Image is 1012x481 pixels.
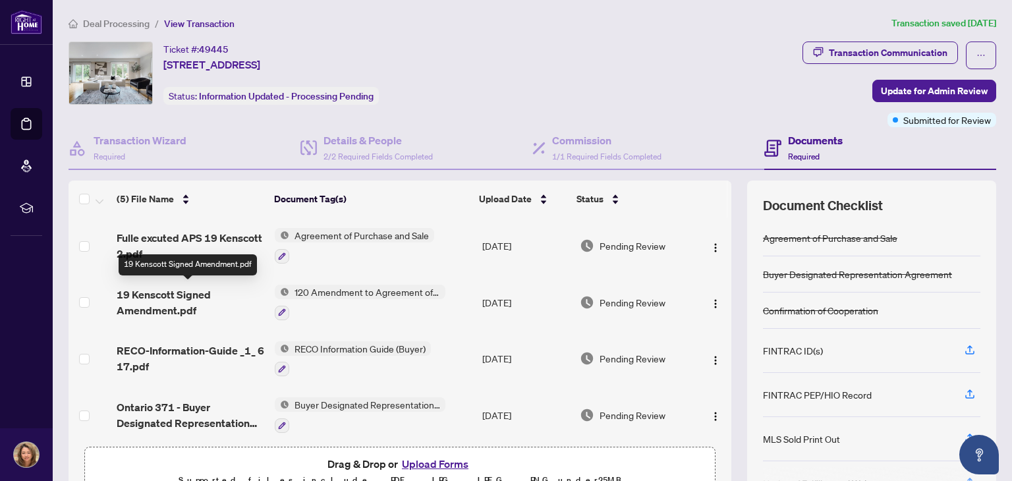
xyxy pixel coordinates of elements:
span: Pending Review [600,408,665,422]
img: Status Icon [275,228,289,242]
article: Transaction saved [DATE] [891,16,996,31]
span: Drag & Drop or [327,455,472,472]
span: Required [94,152,125,161]
button: Logo [705,348,726,369]
img: Logo [710,242,721,253]
button: Logo [705,292,726,313]
li: / [155,16,159,31]
div: Agreement of Purchase and Sale [763,231,897,245]
span: Ontario 371 - Buyer Designated Representation Agreement - Authority for Purchase or Lease 18.pdf [117,399,264,431]
th: Upload Date [474,181,571,217]
span: 1/1 Required Fields Completed [552,152,661,161]
span: (5) File Name [117,192,174,206]
span: Update for Admin Review [881,80,988,101]
span: Fulle excuted APS 19 Kenscott 2.pdf [117,230,264,262]
th: (5) File Name [111,181,269,217]
img: Logo [710,355,721,366]
span: Required [788,152,820,161]
img: Document Status [580,295,594,310]
img: Document Status [580,351,594,366]
div: Status: [163,87,379,105]
img: Status Icon [275,285,289,299]
td: [DATE] [477,387,575,443]
img: IMG-E12274643_1.jpg [69,42,152,104]
span: Buyer Designated Representation Agreement [289,397,445,412]
span: home [69,19,78,28]
span: ellipsis [976,51,986,60]
span: Information Updated - Processing Pending [199,90,374,102]
img: Logo [710,411,721,422]
img: Status Icon [275,397,289,412]
img: Document Status [580,239,594,253]
div: MLS Sold Print Out [763,432,840,446]
span: Agreement of Purchase and Sale [289,228,434,242]
span: Pending Review [600,239,665,253]
th: Document Tag(s) [269,181,474,217]
button: Open asap [959,435,999,474]
button: Logo [705,235,726,256]
td: [DATE] [477,331,575,387]
button: Logo [705,405,726,426]
button: Status IconRECO Information Guide (Buyer) [275,341,431,377]
span: RECO-Information-Guide _1_ 6 17.pdf [117,343,264,374]
h4: Documents [788,132,843,148]
span: Document Checklist [763,196,883,215]
div: Confirmation of Cooperation [763,303,878,318]
span: View Transaction [164,18,235,30]
img: logo [11,10,42,34]
h4: Commission [552,132,661,148]
span: Status [576,192,604,206]
div: 19 Kenscott Signed Amendment.pdf [119,254,257,275]
span: RECO Information Guide (Buyer) [289,341,431,356]
span: Deal Processing [83,18,150,30]
span: 19 Kenscott Signed Amendment.pdf [117,287,264,318]
div: Transaction Communication [829,42,947,63]
button: Update for Admin Review [872,80,996,102]
img: Document Status [580,408,594,422]
span: Upload Date [479,192,532,206]
th: Status [571,181,692,217]
span: [STREET_ADDRESS] [163,57,260,72]
img: Profile Icon [14,442,39,467]
span: 2/2 Required Fields Completed [323,152,433,161]
button: Upload Forms [398,455,472,472]
button: Status IconAgreement of Purchase and Sale [275,228,434,264]
span: Submitted for Review [903,113,991,127]
img: Logo [710,298,721,309]
td: [DATE] [477,217,575,274]
h4: Details & People [323,132,433,148]
div: FINTRAC PEP/HIO Record [763,387,872,402]
button: Status IconBuyer Designated Representation Agreement [275,397,445,433]
div: Ticket #: [163,42,229,57]
span: Pending Review [600,295,665,310]
span: 49445 [199,43,229,55]
div: FINTRAC ID(s) [763,343,823,358]
div: Buyer Designated Representation Agreement [763,267,952,281]
button: Transaction Communication [802,42,958,64]
td: [DATE] [477,274,575,331]
img: Status Icon [275,341,289,356]
button: Status Icon120 Amendment to Agreement of Purchase and Sale [275,285,445,320]
span: 120 Amendment to Agreement of Purchase and Sale [289,285,445,299]
span: Pending Review [600,351,665,366]
h4: Transaction Wizard [94,132,186,148]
